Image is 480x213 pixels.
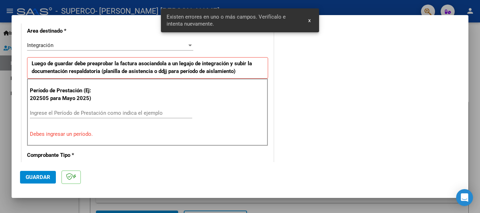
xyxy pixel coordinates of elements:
span: Existen errores en uno o más campos. Verifícalo e intenta nuevamente. [167,13,300,27]
span: Integración [27,42,53,48]
div: Open Intercom Messenger [456,189,473,206]
p: Período de Prestación (Ej: 202505 para Mayo 2025) [30,87,100,102]
button: Guardar [20,171,56,184]
p: Comprobante Tipo * [27,151,99,159]
span: Guardar [26,174,50,180]
button: x [303,14,316,27]
p: Debes ingresar un período. [30,130,265,138]
p: Area destinado * [27,27,99,35]
span: x [308,17,311,24]
strong: Luego de guardar debe preaprobar la factura asociandola a un legajo de integración y subir la doc... [32,60,252,75]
